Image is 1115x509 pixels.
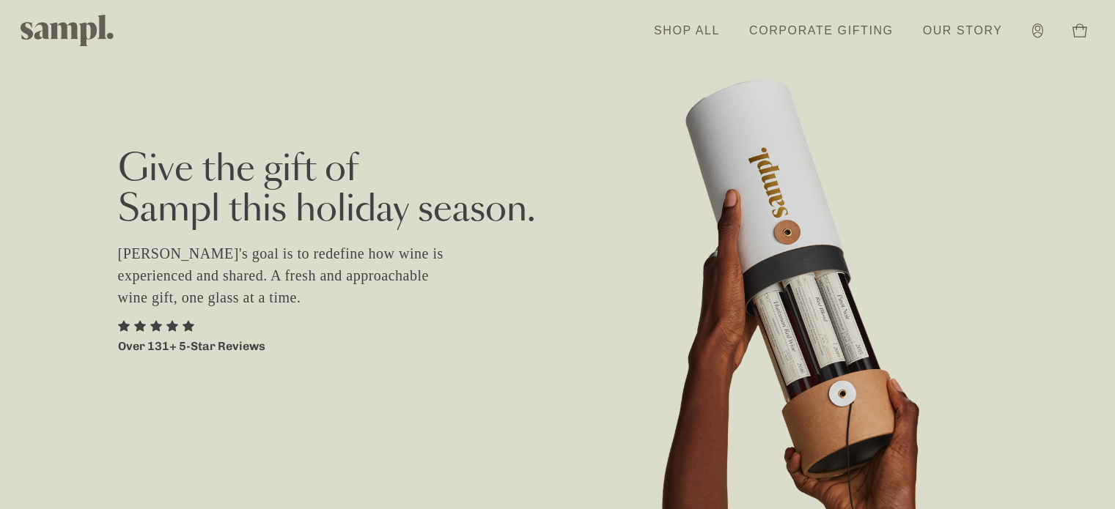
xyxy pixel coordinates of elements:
h2: Give the gift of Sampl this holiday season. [118,150,998,231]
a: Our Story [916,15,1010,47]
a: Corporate Gifting [742,15,901,47]
img: Sampl logo [21,15,114,46]
p: Over 131+ 5-Star Reviews [118,338,265,355]
p: [PERSON_NAME]'s goal is to redefine how wine is experienced and shared. A fresh and approachable ... [118,242,463,308]
a: Shop All [647,15,727,47]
